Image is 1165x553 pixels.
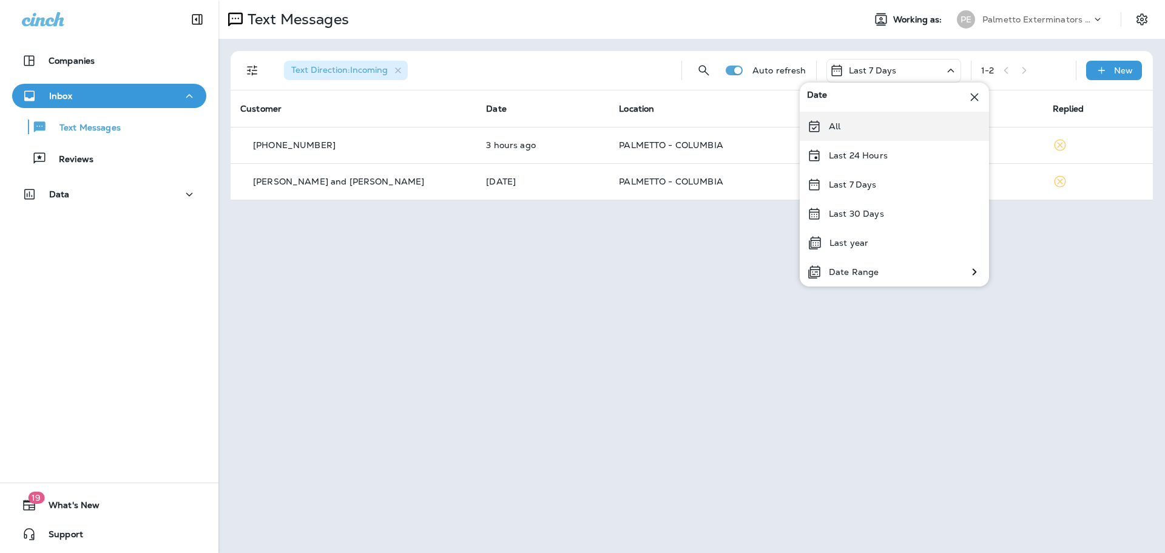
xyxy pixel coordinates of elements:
p: New [1114,66,1133,75]
p: Palmetto Exterminators LLC [982,15,1092,24]
button: Text Messages [12,114,206,140]
p: [PHONE_NUMBER] [253,140,336,150]
p: Auto refresh [752,66,806,75]
button: Reviews [12,146,206,171]
p: Text Messages [243,10,349,29]
span: PALMETTO - COLUMBIA [619,176,723,187]
span: Replied [1053,103,1084,114]
button: Search Messages [692,58,716,83]
p: Aug 20, 2025 07:46 AM [486,177,599,186]
span: What's New [36,500,100,515]
p: [PERSON_NAME] and [PERSON_NAME] [253,177,424,186]
span: 19 [28,492,44,504]
span: Location [619,103,654,114]
p: Inbox [49,91,72,101]
span: PALMETTO - COLUMBIA [619,140,723,151]
p: Aug 22, 2025 11:04 AM [486,140,599,150]
div: PE [957,10,975,29]
p: Companies [49,56,95,66]
button: Inbox [12,84,206,108]
p: Last 7 Days [849,66,897,75]
button: Collapse Sidebar [180,7,214,32]
button: Filters [240,58,265,83]
p: Last 7 Days [829,180,877,189]
p: Text Messages [47,123,121,134]
span: Date [486,103,507,114]
button: Data [12,182,206,206]
button: Support [12,522,206,546]
p: Data [49,189,70,199]
span: Date [807,90,828,104]
span: Support [36,529,83,544]
span: Customer [240,103,282,114]
button: Settings [1131,8,1153,30]
button: 19What's New [12,493,206,517]
p: All [829,121,840,131]
div: Text Direction:Incoming [284,61,408,80]
span: Working as: [893,15,945,25]
p: Last 30 Days [829,209,884,219]
div: 1 - 2 [981,66,994,75]
button: Companies [12,49,206,73]
p: Date Range [829,267,879,277]
span: Text Direction : Incoming [291,64,388,75]
p: Last 24 Hours [829,151,888,160]
p: Last year [829,238,868,248]
p: Reviews [47,154,93,166]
